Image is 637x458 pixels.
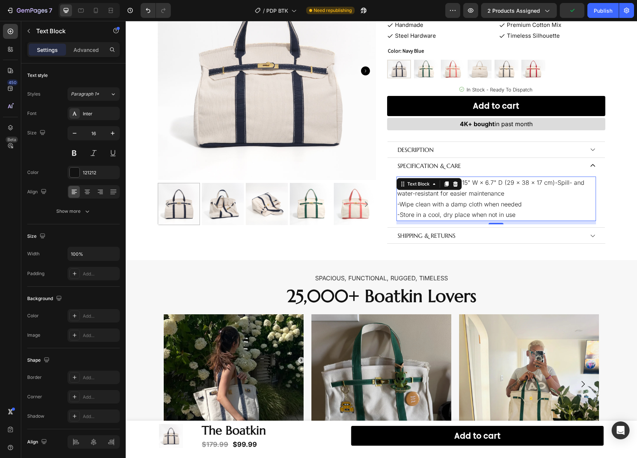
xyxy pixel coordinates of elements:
[334,99,369,107] strong: 4K+ bought
[56,208,91,215] div: Show more
[73,46,99,54] p: Advanced
[27,169,39,176] div: Color
[280,160,305,166] div: Text Block
[235,46,244,54] button: Carousel Next Arrow
[594,7,612,15] div: Publish
[27,294,63,304] div: Background
[186,293,326,433] img: gempages_564388972516606987-9f4a6184-0e3f-4b68-9618-d6df778223e2.webp
[27,250,40,257] div: Width
[83,110,118,117] div: Inter
[272,209,330,220] p: SHIPPING & RETURNS
[27,374,42,381] div: Border
[141,3,171,18] div: Undo/Redo
[272,140,335,150] p: Specification & care
[3,3,56,18] button: 7
[38,180,45,187] button: Carousel Back Arrow
[27,231,47,242] div: Size
[261,75,480,95] button: <strong>Add to cart</strong>
[7,80,18,85] div: 450
[27,72,48,79] div: Text style
[381,11,434,18] span: Timeless Silhouette
[83,169,118,176] div: 121212
[27,205,120,218] button: Show more
[347,78,393,92] strong: Add to cart
[329,408,375,422] strong: Add to cart
[1,252,511,263] p: SPACIOUS, FUNCTIONAL, RUGGED, TIMELESS
[27,110,37,117] div: Font
[83,313,118,320] div: Add...
[83,413,118,420] div: Add...
[447,353,468,374] button: Carousel Next Arrow
[38,293,178,433] img: gempages_564388972516606987-4b38e83a-0003-439e-b0de-c6445980beef.webp
[68,87,120,101] button: Paragraph 1*
[481,3,557,18] button: 2 products assigned
[262,98,479,109] p: in past month
[272,156,470,178] p: -Dimensions: 11.4" H × 15" W × 6.7" D (29 × 38 × 17 cm)-Spill- and water-resistant for easier mai...
[261,25,299,35] legend: Color: Navy Blue
[49,6,52,15] p: 7
[587,3,619,18] button: Publish
[271,138,336,152] div: Rich Text Editor. Editing area: main
[27,270,44,277] div: Padding
[36,27,100,35] p: Text Block
[237,180,244,187] button: Carousel Next Arrow
[314,7,352,14] span: Need republishing
[83,271,118,277] div: Add...
[612,421,630,439] div: Open Intercom Messenger
[341,66,407,72] span: In Stock - Ready To Dispatch
[83,332,118,339] div: Add...
[272,178,470,189] p: -Wipe clean with a damp cloth when needed
[381,0,436,7] span: Premium Cotton Mix
[27,91,40,97] div: Styles
[269,0,298,7] span: Handmade
[27,128,47,138] div: Size
[68,247,119,261] input: Auto
[269,11,310,18] span: Steel Hardware
[37,46,58,54] p: Settings
[271,208,331,221] div: Rich Text Editor. Editing area: main
[71,91,99,97] span: Paragraph 1*
[333,293,473,433] img: gempages_564388972516606987-4a515d97-c52e-483d-8efc-067d1e142f4f.webp
[272,189,470,199] p: -Store in a cool, dry place when not in use
[27,437,48,447] div: Align
[27,393,42,400] div: Corner
[226,405,478,425] button: <strong>Add to cart</strong>
[266,7,288,15] span: PDP BTK
[83,374,118,381] div: Add...
[272,124,308,134] p: Description
[487,7,540,15] span: 2 products assigned
[27,413,44,420] div: Shadow
[27,355,51,365] div: Shape
[27,187,48,197] div: Align
[27,332,40,339] div: Image
[83,394,118,401] div: Add...
[126,21,637,458] iframe: Design area
[6,137,18,143] div: Beta
[27,312,39,319] div: Color
[271,122,309,135] div: Rich Text Editor. Editing area: main
[263,7,265,15] span: /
